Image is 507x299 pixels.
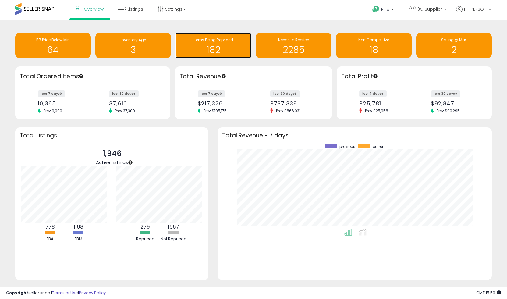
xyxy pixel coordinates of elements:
[431,100,481,107] div: $92,847
[373,73,378,79] div: Tooltip anchor
[20,72,166,81] h3: Total Ordered Items
[336,33,412,58] a: Non Competitive 18
[359,90,387,97] label: last 7 days
[6,290,106,296] div: seller snap | |
[132,236,159,242] div: Repriced
[121,37,146,42] span: Inventory Age
[179,72,328,81] h3: Total Revenue
[419,45,489,55] h1: 2
[20,133,204,138] h3: Total Listings
[18,45,88,55] h1: 64
[112,108,138,113] span: Prev: 37,309
[79,290,106,296] a: Privacy Policy
[359,100,409,107] div: $25,781
[367,1,400,20] a: Help
[37,236,64,242] div: FBA
[38,90,65,97] label: last 7 days
[222,133,487,138] h3: Total Revenue - 7 days
[95,33,171,58] a: Inventory Age 3
[200,108,230,113] span: Prev: $195,175
[339,144,355,149] span: previous
[140,223,150,230] b: 279
[168,223,179,230] b: 1667
[160,236,187,242] div: Not Repriced
[278,37,309,42] span: Needs to Reprice
[52,290,78,296] a: Terms of Use
[84,6,104,12] span: Overview
[372,5,380,13] i: Get Help
[96,159,128,166] span: Active Listings
[36,37,70,42] span: BB Price Below Min
[127,6,143,12] span: Listings
[96,148,128,159] p: 1,946
[128,160,133,165] div: Tooltip anchor
[464,6,487,12] span: Hi [PERSON_NAME]
[179,45,248,55] h1: 182
[65,236,92,242] div: FBM
[434,108,463,113] span: Prev: $90,295
[417,6,442,12] span: 3G Supplier
[341,72,487,81] h3: Total Profit
[78,73,84,79] div: Tooltip anchor
[416,33,492,58] a: Selling @ Max 2
[358,37,389,42] span: Non Competitive
[373,144,386,149] span: current
[198,90,225,97] label: last 7 days
[381,7,389,12] span: Help
[456,6,491,20] a: Hi [PERSON_NAME]
[339,45,409,55] h1: 18
[198,100,249,107] div: $217,326
[109,100,159,107] div: 37,610
[431,90,460,97] label: last 30 days
[41,108,65,113] span: Prev: 9,090
[98,45,168,55] h1: 3
[38,100,88,107] div: 10,365
[6,290,28,296] strong: Copyright
[175,33,251,58] a: Items Being Repriced 182
[441,37,467,42] span: Selling @ Max
[270,90,300,97] label: last 30 days
[74,223,83,230] b: 1168
[109,90,139,97] label: last 30 days
[45,223,55,230] b: 778
[273,108,303,113] span: Prev: $866,031
[256,33,331,58] a: Needs to Reprice 2285
[270,100,321,107] div: $787,339
[15,33,91,58] a: BB Price Below Min 64
[476,290,501,296] span: 2025-08-10 15:50 GMT
[259,45,328,55] h1: 2285
[221,73,226,79] div: Tooltip anchor
[362,108,391,113] span: Prev: $25,958
[194,37,233,42] span: Items Being Repriced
